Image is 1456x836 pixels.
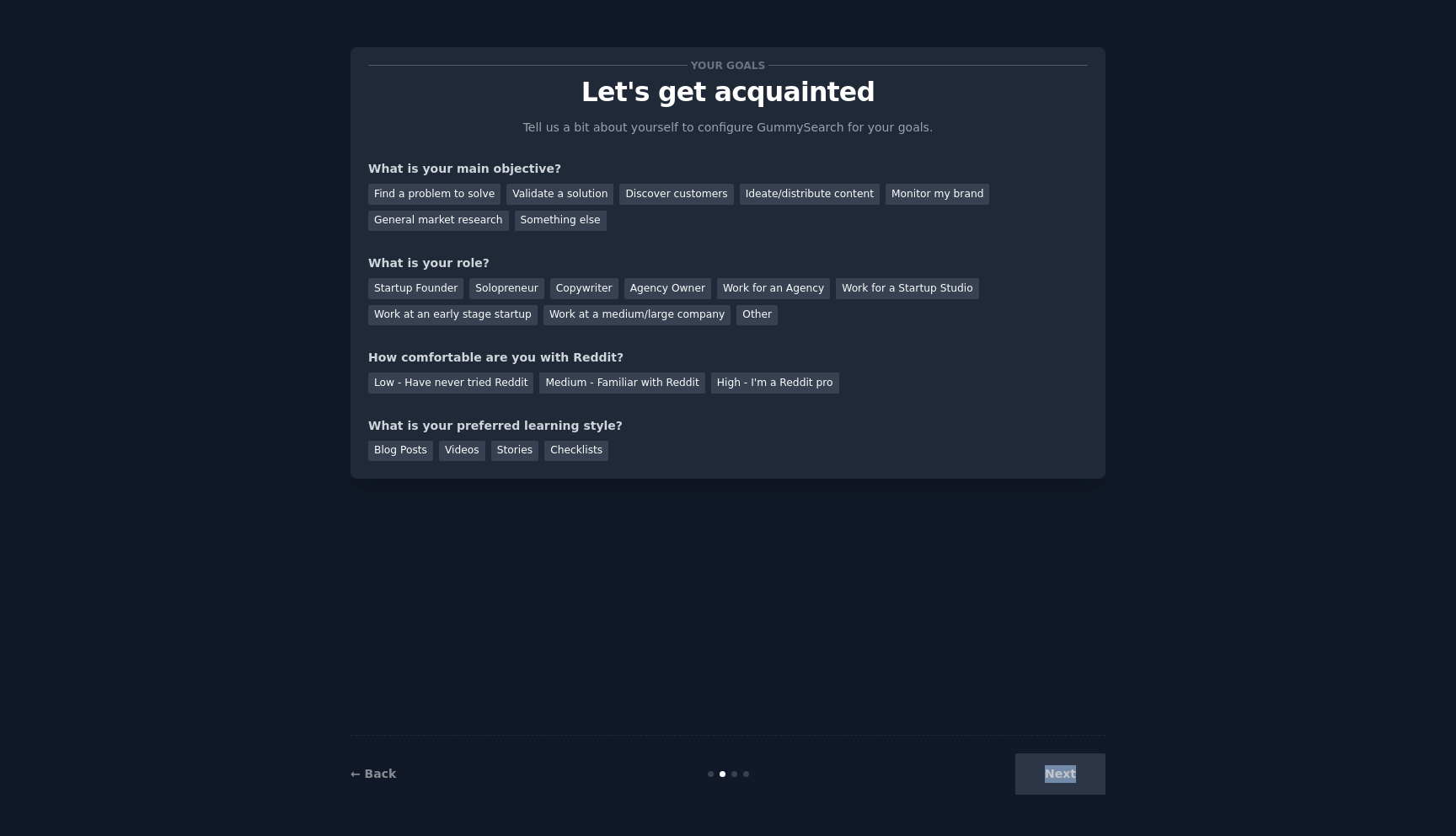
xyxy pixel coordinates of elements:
div: Work for an Agency [717,278,830,299]
span: Your goals [688,56,768,74]
div: How comfortable are you with Reddit? [368,349,1088,367]
div: What is your role? [368,255,1088,272]
div: Something else [515,211,607,232]
div: Solopreneur [469,278,543,299]
div: Work at a medium/large company [543,305,731,326]
div: Validate a solution [506,184,613,205]
p: Let's get acquainted [368,78,1088,107]
div: What is your preferred learning style? [368,417,1088,435]
div: Medium - Familiar with Reddit [539,372,704,394]
div: Work for a Startup Studio [836,278,978,299]
div: Copywriter [550,278,618,299]
div: Videos [439,441,485,462]
div: Agency Owner [624,278,711,299]
div: Low - Have never tried Reddit [368,372,533,394]
div: Ideate/distribute content [740,184,880,205]
div: High - I'm a Reddit pro [711,372,839,394]
div: Blog Posts [368,441,433,462]
div: Startup Founder [368,278,463,299]
div: Other [736,305,778,326]
a: ← Back [351,767,396,780]
div: Find a problem to solve [368,184,500,205]
div: Monitor my brand [886,184,989,205]
div: What is your main objective? [368,160,1088,178]
div: Work at an early stage startup [368,305,538,326]
div: Discover customers [619,184,733,205]
div: Checklists [544,441,608,462]
div: Stories [491,441,538,462]
div: General market research [368,211,509,232]
p: Tell us a bit about yourself to configure GummySearch for your goals. [516,119,940,137]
